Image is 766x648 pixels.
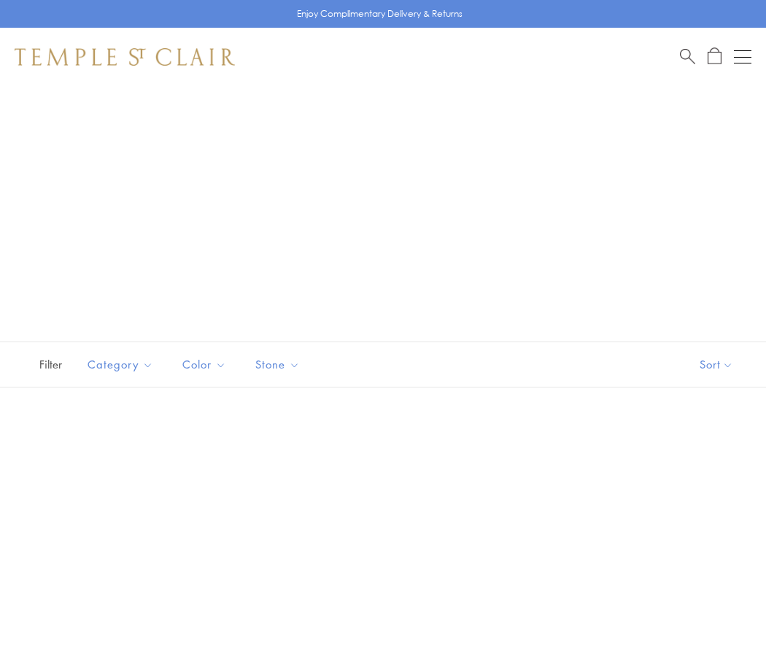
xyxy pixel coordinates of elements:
[708,47,721,66] a: Open Shopping Bag
[77,348,164,381] button: Category
[248,355,311,374] span: Stone
[667,342,766,387] button: Show sort by
[734,48,751,66] button: Open navigation
[244,348,311,381] button: Stone
[175,355,237,374] span: Color
[80,355,164,374] span: Category
[297,7,463,21] p: Enjoy Complimentary Delivery & Returns
[15,48,235,66] img: Temple St. Clair
[680,47,695,66] a: Search
[171,348,237,381] button: Color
